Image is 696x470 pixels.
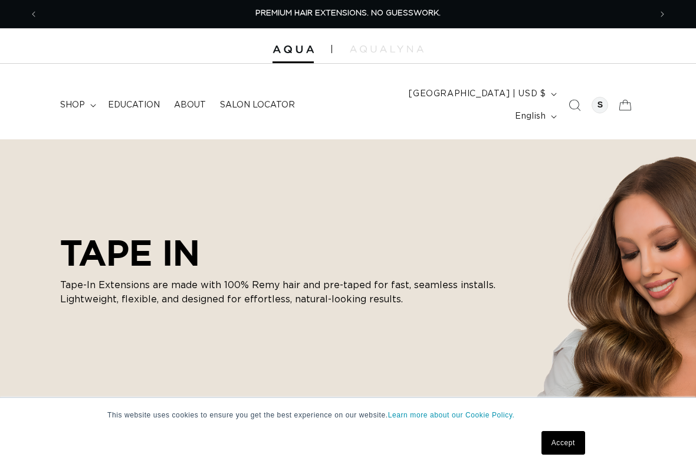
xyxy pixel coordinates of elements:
[350,45,423,53] img: aqualyna.com
[21,3,47,25] button: Previous announcement
[508,105,562,128] button: English
[101,93,167,117] a: Education
[53,93,101,117] summary: shop
[60,232,508,273] h2: TAPE IN
[60,278,508,306] p: Tape-In Extensions are made with 100% Remy hair and pre-taped for fast, seamless installs. Lightw...
[167,93,213,117] a: About
[409,88,546,100] span: [GEOGRAPHIC_DATA] | USD $
[174,100,206,110] span: About
[255,9,441,17] span: PREMIUM HAIR EXTENSIONS. NO GUESSWORK.
[388,411,515,419] a: Learn more about our Cookie Policy.
[108,100,160,110] span: Education
[273,45,314,54] img: Aqua Hair Extensions
[541,431,585,455] a: Accept
[649,3,675,25] button: Next announcement
[60,100,85,110] span: shop
[402,83,562,105] button: [GEOGRAPHIC_DATA] | USD $
[562,92,587,118] summary: Search
[107,410,589,420] p: This website uses cookies to ensure you get the best experience on our website.
[220,100,295,110] span: Salon Locator
[515,110,546,123] span: English
[213,93,302,117] a: Salon Locator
